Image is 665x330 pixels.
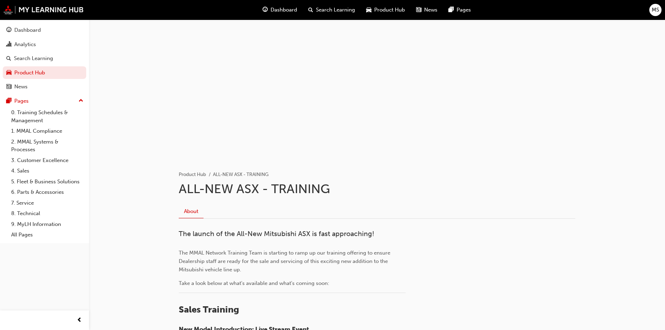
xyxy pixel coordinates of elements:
[271,6,297,14] span: Dashboard
[8,208,86,219] a: 8. Technical
[6,70,12,76] span: car-icon
[308,6,313,14] span: search-icon
[3,80,86,93] a: News
[424,6,437,14] span: News
[411,3,443,17] a: news-iconNews
[8,166,86,176] a: 4. Sales
[14,26,41,34] div: Dashboard
[449,6,454,14] span: pages-icon
[374,6,405,14] span: Product Hub
[416,6,421,14] span: news-icon
[3,22,86,95] button: DashboardAnalyticsSearch LearningProduct HubNews
[8,126,86,137] a: 1. MMAL Compliance
[6,42,12,48] span: chart-icon
[316,6,355,14] span: Search Learning
[3,38,86,51] a: Analytics
[179,230,374,238] span: The launch of the All-New Mitsubishi ASX is fast approaching!
[8,219,86,230] a: 9. MyLH Information
[652,6,659,14] span: MS
[457,6,471,14] span: Pages
[14,97,29,105] div: Pages
[257,3,303,17] a: guage-iconDashboard
[3,5,84,14] img: mmal
[14,41,36,49] div: Analytics
[303,3,361,17] a: search-iconSearch Learning
[6,27,12,34] span: guage-icon
[77,316,82,325] span: prev-icon
[263,6,268,14] span: guage-icon
[366,6,371,14] span: car-icon
[179,280,329,286] span: Take a look below at what's available and what's coming soon:
[8,155,86,166] a: 3. Customer Excellence
[443,3,476,17] a: pages-iconPages
[6,56,11,62] span: search-icon
[179,171,206,177] a: Product Hub
[79,96,83,105] span: up-icon
[3,95,86,108] button: Pages
[8,107,86,126] a: 0. Training Schedules & Management
[179,205,204,219] a: About
[3,24,86,37] a: Dashboard
[8,229,86,240] a: All Pages
[14,83,28,91] div: News
[8,137,86,155] a: 2. MMAL Systems & Processes
[361,3,411,17] a: car-iconProduct Hub
[8,187,86,198] a: 6. Parts & Accessories
[8,176,86,187] a: 5. Fleet & Business Solutions
[179,304,239,315] span: Sales Training
[8,198,86,208] a: 7. Service
[3,52,86,65] a: Search Learning
[14,54,53,63] div: Search Learning
[179,181,575,197] h1: ALL-NEW ASX - TRAINING
[179,250,392,273] span: The MMAL Network Training Team is starting to ramp up our training offering to ensure Dealership ...
[649,4,662,16] button: MS
[3,66,86,79] a: Product Hub
[213,171,268,179] li: ALL-NEW ASX - TRAINING
[6,84,12,90] span: news-icon
[6,98,12,104] span: pages-icon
